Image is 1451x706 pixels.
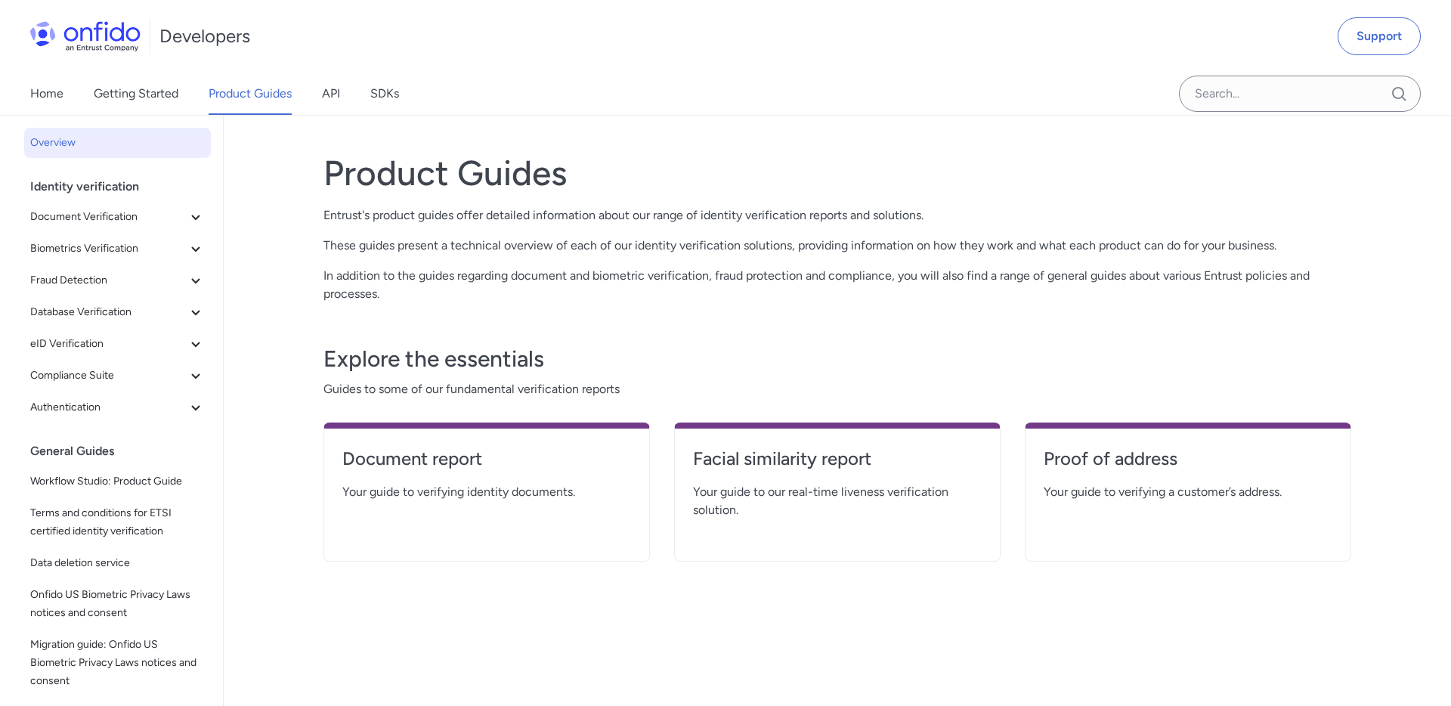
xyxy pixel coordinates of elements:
button: Compliance Suite [24,361,211,391]
img: Onfido Logo [30,21,141,51]
button: Authentication [24,392,211,423]
a: Home [30,73,63,115]
span: Guides to some of our fundamental verification reports [323,380,1351,398]
span: Workflow Studio: Product Guide [30,472,205,491]
a: API [322,73,340,115]
input: Onfido search input field [1179,76,1421,112]
div: General Guides [30,436,217,466]
h1: Developers [159,24,250,48]
span: Terms and conditions for ETSI certified identity verification [30,504,205,540]
button: Database Verification [24,297,211,327]
a: Proof of address [1044,447,1332,483]
span: Onfido US Biometric Privacy Laws notices and consent [30,586,205,622]
h4: Proof of address [1044,447,1332,471]
span: Your guide to our real-time liveness verification solution. [693,483,982,519]
h4: Document report [342,447,631,471]
p: These guides present a technical overview of each of our identity verification solutions, providi... [323,237,1351,255]
p: Entrust's product guides offer detailed information about our range of identity verification repo... [323,206,1351,224]
a: Workflow Studio: Product Guide [24,466,211,497]
button: Biometrics Verification [24,234,211,264]
a: Document report [342,447,631,483]
a: Getting Started [94,73,178,115]
a: SDKs [370,73,399,115]
span: Data deletion service [30,554,205,572]
span: Your guide to verifying a customer’s address. [1044,483,1332,501]
div: Identity verification [30,172,217,202]
span: Compliance Suite [30,367,187,385]
button: eID Verification [24,329,211,359]
span: Your guide to verifying identity documents. [342,483,631,501]
button: Document Verification [24,202,211,232]
span: Document Verification [30,208,187,226]
span: Fraud Detection [30,271,187,290]
span: Biometrics Verification [30,240,187,258]
a: Product Guides [209,73,292,115]
a: Terms and conditions for ETSI certified identity verification [24,498,211,547]
span: Database Verification [30,303,187,321]
span: Migration guide: Onfido US Biometric Privacy Laws notices and consent [30,636,205,690]
h1: Product Guides [323,152,1351,194]
a: Onfido US Biometric Privacy Laws notices and consent [24,580,211,628]
a: Overview [24,128,211,158]
a: Migration guide: Onfido US Biometric Privacy Laws notices and consent [24,630,211,696]
span: eID Verification [30,335,187,353]
a: Support [1338,17,1421,55]
span: Overview [30,134,205,152]
span: Authentication [30,398,187,416]
a: Data deletion service [24,548,211,578]
h4: Facial similarity report [693,447,982,471]
a: Facial similarity report [693,447,982,483]
p: In addition to the guides regarding document and biometric verification, fraud protection and com... [323,267,1351,303]
h3: Explore the essentials [323,344,1351,374]
button: Fraud Detection [24,265,211,296]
